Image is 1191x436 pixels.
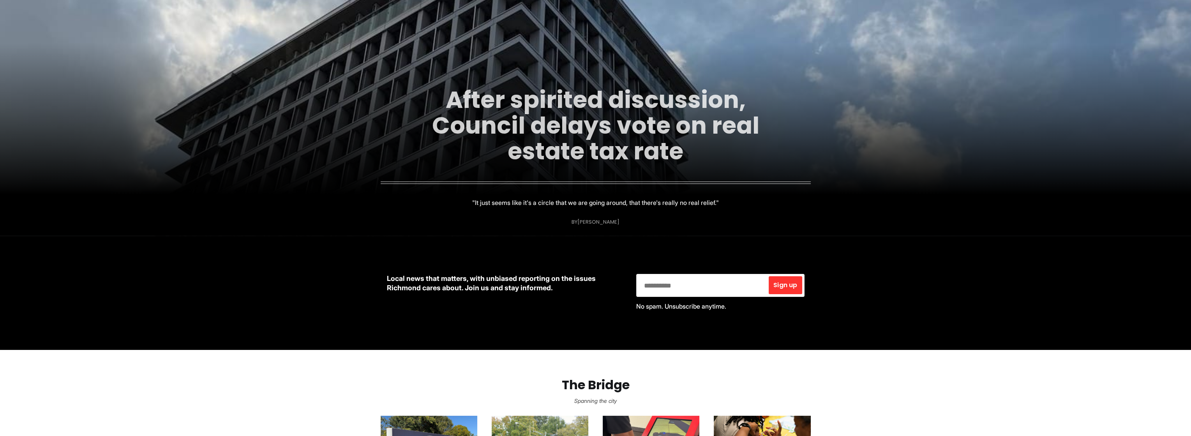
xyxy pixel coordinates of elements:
span: Sign up [773,282,797,288]
a: [PERSON_NAME] [577,218,619,226]
p: Local news that matters, with unbiased reporting on the issues Richmond cares about. Join us and ... [387,274,624,293]
p: Spanning the city [12,395,1179,406]
p: "It just seems like it's a circle that we are going around, that there's really no real relief." [472,197,719,208]
div: By [572,219,619,225]
span: No spam. Unsubscribe anytime. [636,302,726,310]
button: Sign up [769,276,802,294]
h2: The Bridge [12,378,1179,392]
a: After spirited discussion, Council delays vote on real estate tax rate [432,83,759,168]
